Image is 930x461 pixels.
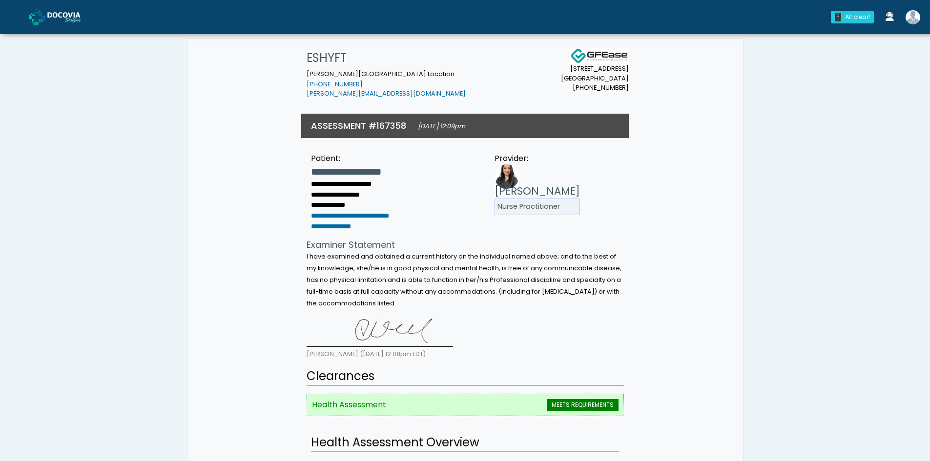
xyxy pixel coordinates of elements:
a: [PHONE_NUMBER] [307,80,363,88]
a: 0 All clear! [825,7,880,27]
h4: Examiner Statement [307,240,624,250]
li: Nurse Practitioner [495,199,580,215]
img: Provider image [495,164,519,189]
img: Docovia [47,12,96,22]
div: 0 [835,13,841,21]
img: Shakerra Crippen [906,10,920,24]
small: [PERSON_NAME][GEOGRAPHIC_DATA] Location [307,70,466,98]
img: Docovia Staffing Logo [570,48,629,64]
small: I have examined and obtained a current history on the individual named above; and to the best of ... [307,252,621,307]
h3: [PERSON_NAME] [495,184,580,199]
small: [STREET_ADDRESS] [GEOGRAPHIC_DATA] [PHONE_NUMBER] [561,64,629,92]
small: [DATE] 12:09pm [418,122,465,130]
div: Patient: [311,153,389,164]
div: All clear! [845,13,870,21]
h3: ASSESSMENT #167358 [311,120,406,132]
h1: ESHYFT [307,48,466,68]
h2: Health Assessment Overview [311,434,619,452]
a: [PERSON_NAME][EMAIL_ADDRESS][DOMAIN_NAME] [307,89,466,98]
h2: Clearances [307,367,624,386]
li: Health Assessment [307,394,624,416]
small: [PERSON_NAME] ([DATE] 12:08pm EDT) [307,350,426,358]
img: Docovia [29,9,45,25]
img: 8ZMiY3AAAABklEQVQDAOhiijrpmrSEAAAAAElFTkSuQmCC [307,313,453,347]
div: Provider: [495,153,580,164]
span: MEETS REQUIREMENTS [547,399,619,411]
a: Docovia [29,1,96,33]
